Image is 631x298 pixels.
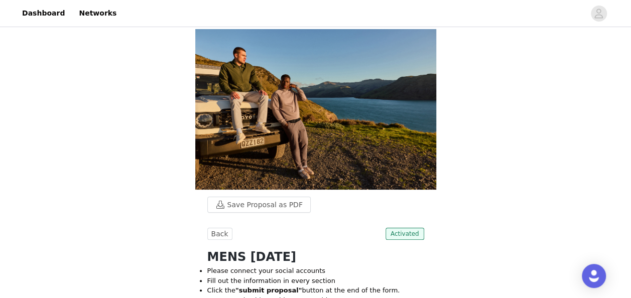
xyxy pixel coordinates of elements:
button: Back [207,228,232,240]
li: Click the button at the end of the form. [207,285,424,295]
a: Dashboard [16,2,71,25]
div: Open Intercom Messenger [582,264,606,288]
button: Save Proposal as PDF [207,197,311,213]
h1: MENS [DATE] [207,248,424,266]
li: Fill out the information in every section [207,276,424,286]
img: campaign image [195,29,436,190]
li: Please connect your social accounts [207,266,424,276]
a: Networks [73,2,122,25]
strong: "submit proposal" [235,286,302,294]
span: Activated [386,228,424,240]
div: avatar [594,6,603,22]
